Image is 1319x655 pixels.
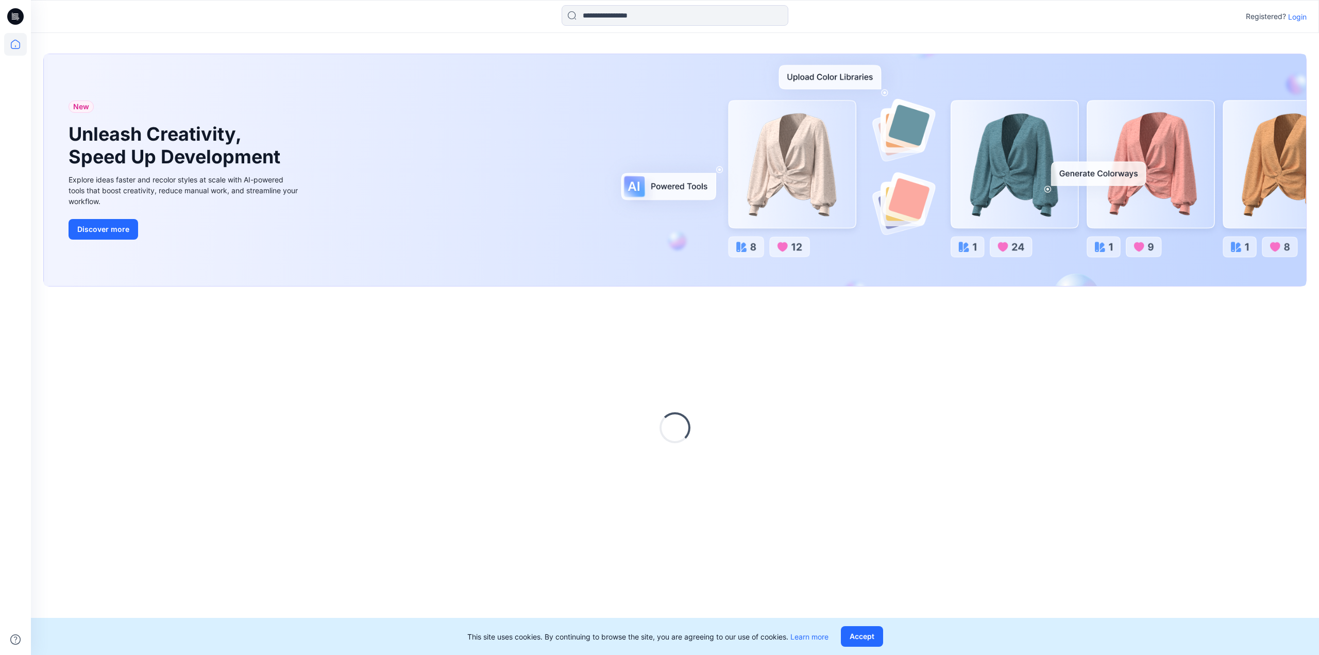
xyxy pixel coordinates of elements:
[1288,11,1307,22] p: Login
[69,174,300,207] div: Explore ideas faster and recolor styles at scale with AI-powered tools that boost creativity, red...
[73,100,89,113] span: New
[69,219,138,240] button: Discover more
[69,123,285,167] h1: Unleash Creativity, Speed Up Development
[790,632,828,641] a: Learn more
[1246,10,1286,23] p: Registered?
[69,219,300,240] a: Discover more
[841,626,883,647] button: Accept
[467,631,828,642] p: This site uses cookies. By continuing to browse the site, you are agreeing to our use of cookies.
